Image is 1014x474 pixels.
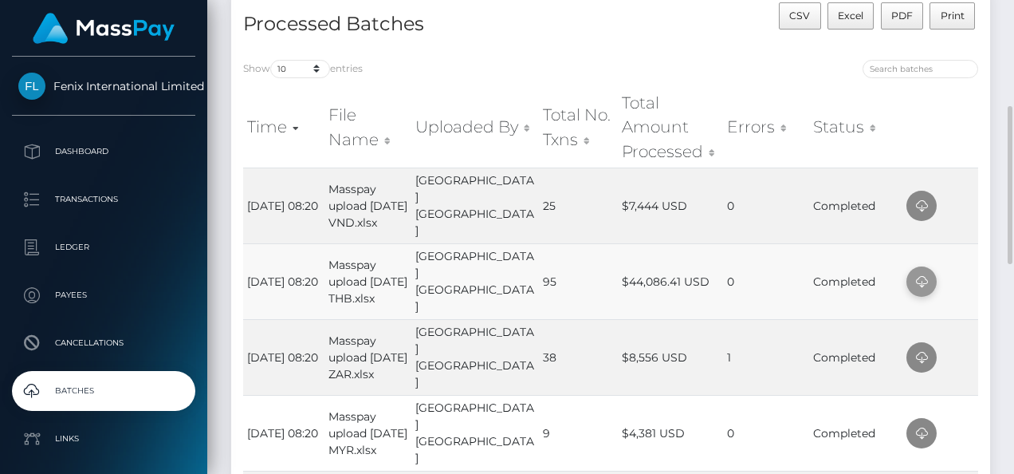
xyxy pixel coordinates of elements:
[618,243,723,319] td: $44,086.41 USD
[243,243,324,319] td: [DATE] 08:20
[243,319,324,395] td: [DATE] 08:20
[723,395,808,471] td: 0
[618,168,723,243] td: $7,444 USD
[324,319,411,395] td: Masspay upload [DATE] ZAR.xlsx
[12,371,195,411] a: Batches
[18,235,189,259] p: Ledger
[723,87,808,168] th: Errors: activate to sort column ascending
[723,168,808,243] td: 0
[243,60,363,78] label: Show entries
[18,140,189,164] p: Dashboard
[411,319,539,395] td: [GEOGRAPHIC_DATA] [GEOGRAPHIC_DATA]
[324,395,411,471] td: Masspay upload [DATE] MYR.xlsx
[411,395,539,471] td: [GEOGRAPHIC_DATA] [GEOGRAPHIC_DATA]
[12,79,195,93] span: Fenix International Limited
[324,168,411,243] td: Masspay upload [DATE] VND.xlsx
[18,283,189,307] p: Payees
[723,243,808,319] td: 0
[941,10,965,22] span: Print
[18,73,45,100] img: Fenix International Limited
[539,243,619,319] td: 95
[243,168,324,243] td: [DATE] 08:20
[18,331,189,355] p: Cancellations
[18,379,189,403] p: Batches
[789,10,810,22] span: CSV
[723,319,808,395] td: 1
[539,319,619,395] td: 38
[809,319,903,395] td: Completed
[12,323,195,363] a: Cancellations
[809,168,903,243] td: Completed
[411,168,539,243] td: [GEOGRAPHIC_DATA] [GEOGRAPHIC_DATA]
[12,275,195,315] a: Payees
[881,2,924,30] button: PDF
[18,188,189,211] p: Transactions
[33,13,175,44] img: MassPay Logo
[12,419,195,459] a: Links
[891,10,913,22] span: PDF
[324,243,411,319] td: Masspay upload [DATE] THB.xlsx
[618,87,723,168] th: Total Amount Processed: activate to sort column ascending
[809,243,903,319] td: Completed
[838,10,863,22] span: Excel
[929,2,975,30] button: Print
[411,243,539,319] td: [GEOGRAPHIC_DATA] [GEOGRAPHIC_DATA]
[12,132,195,172] a: Dashboard
[270,60,330,78] select: Showentries
[539,168,619,243] td: 25
[243,87,324,168] th: Time: activate to sort column ascending
[779,2,821,30] button: CSV
[827,2,874,30] button: Excel
[618,319,723,395] td: $8,556 USD
[18,427,189,451] p: Links
[618,395,723,471] td: $4,381 USD
[539,395,619,471] td: 9
[863,60,978,78] input: Search batches
[243,10,599,38] h4: Processed Batches
[539,87,619,168] th: Total No. Txns: activate to sort column ascending
[243,395,324,471] td: [DATE] 08:20
[809,87,903,168] th: Status: activate to sort column ascending
[324,87,411,168] th: File Name: activate to sort column ascending
[411,87,539,168] th: Uploaded By: activate to sort column ascending
[12,180,195,219] a: Transactions
[809,395,903,471] td: Completed
[12,227,195,267] a: Ledger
